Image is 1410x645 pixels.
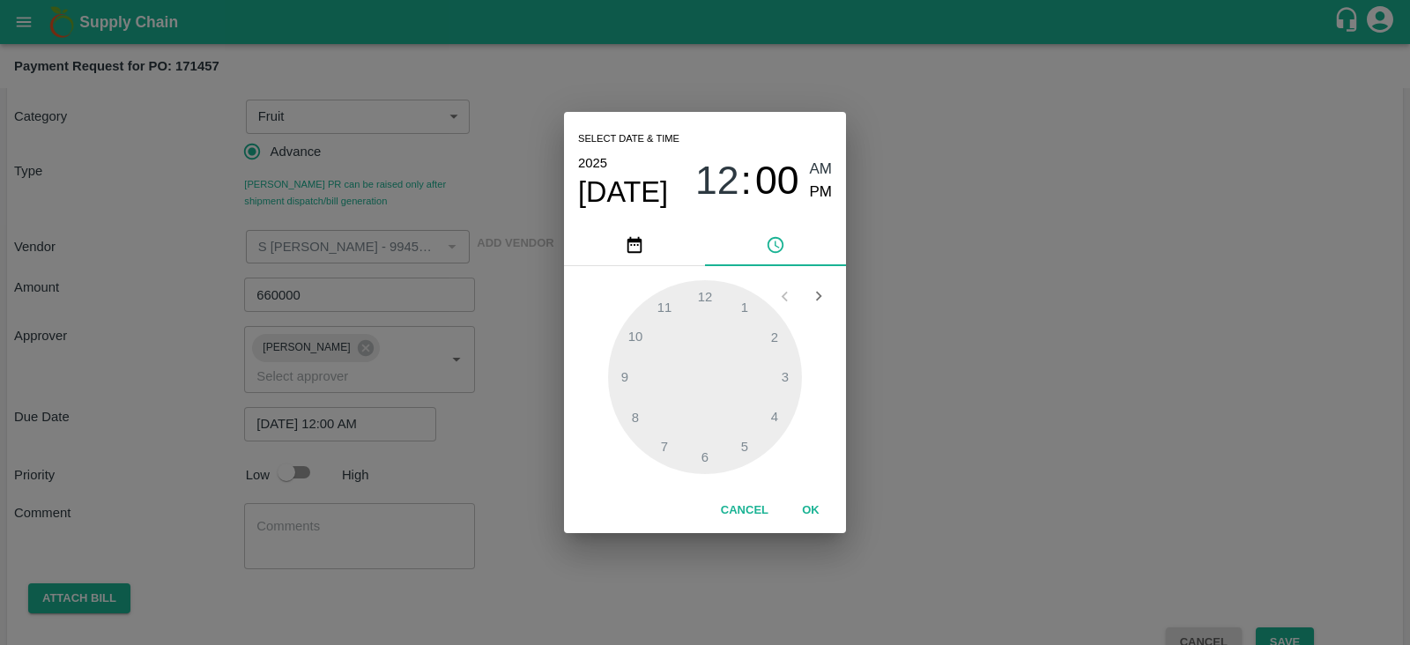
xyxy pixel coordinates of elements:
button: 12 [695,158,739,204]
button: pick time [705,224,846,266]
button: Open next view [802,279,835,313]
button: PM [810,181,833,204]
button: 2025 [578,152,607,174]
span: Select date & time [578,126,679,152]
button: pick date [564,224,705,266]
button: [DATE] [578,174,668,210]
button: Cancel [714,495,775,526]
button: 00 [755,158,799,204]
span: : [741,158,752,204]
button: AM [810,158,833,182]
button: OK [783,495,839,526]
